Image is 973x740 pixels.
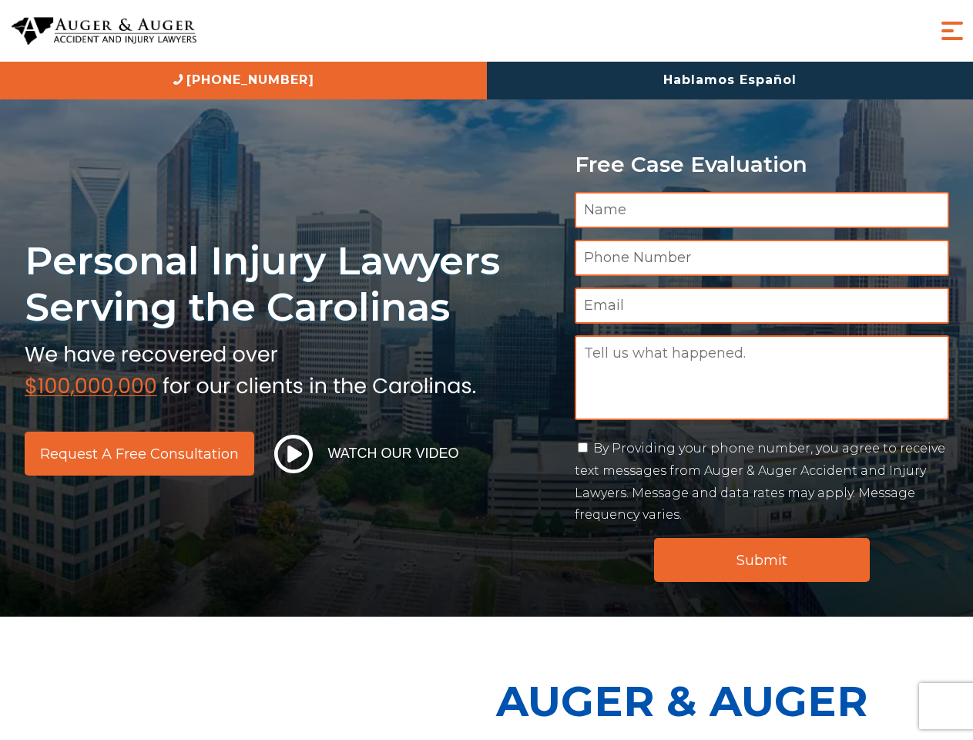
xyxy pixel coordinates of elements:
[575,153,949,177] p: Free Case Evaluation
[496,663,965,739] p: Auger & Auger
[575,441,945,522] label: By Providing your phone number, you agree to receive text messages from Auger & Auger Accident an...
[575,240,949,276] input: Phone Number
[25,237,556,331] h1: Personal Injury Lawyers Serving the Carolinas
[937,15,968,46] button: Menu
[25,432,254,476] a: Request a Free Consultation
[575,192,949,228] input: Name
[654,538,870,582] input: Submit
[270,434,464,474] button: Watch Our Video
[575,288,949,324] input: Email
[40,447,239,461] span: Request a Free Consultation
[25,338,476,397] img: sub text
[12,17,196,45] img: Auger & Auger Accident and Injury Lawyers Logo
